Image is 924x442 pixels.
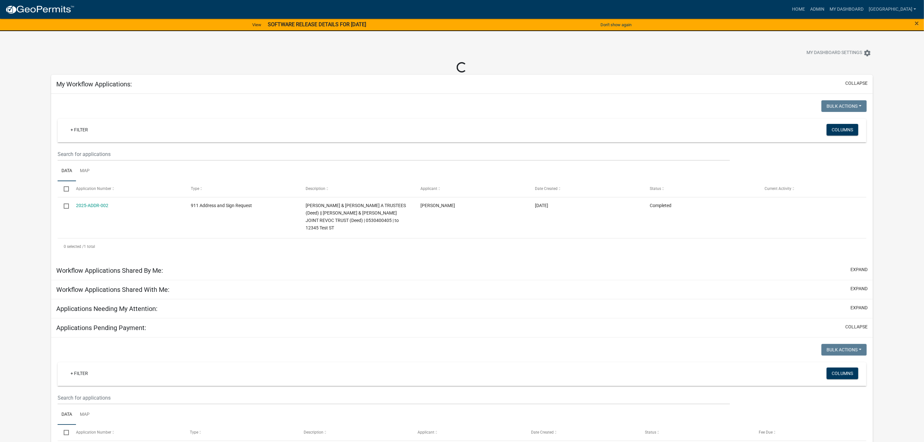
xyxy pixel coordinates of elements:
span: Type [190,430,198,435]
strong: SOFTWARE RELEASE DETAILS FOR [DATE] [268,21,366,28]
datatable-header-cell: Select [58,181,70,197]
a: Data [58,161,76,182]
datatable-header-cell: Select [58,425,70,440]
input: Search for applications [58,391,730,404]
span: Description [306,186,325,191]
datatable-header-cell: Fee Due [753,425,866,440]
button: expand [851,285,868,292]
datatable-header-cell: Current Activity [758,181,873,197]
button: Columns [827,124,858,136]
span: Fee Due [759,430,773,435]
datatable-header-cell: Description [299,181,414,197]
a: [GEOGRAPHIC_DATA] [866,3,919,16]
datatable-header-cell: Application Number [70,425,184,440]
span: Type [191,186,199,191]
div: collapse [51,94,873,261]
span: Application Number [76,430,111,435]
h5: My Workflow Applications: [56,80,132,88]
datatable-header-cell: Description [298,425,411,440]
span: Date Created [535,186,558,191]
a: 2025-ADDR-002 [76,203,108,208]
button: Bulk Actions [821,100,867,112]
datatable-header-cell: Status [639,425,753,440]
span: Completed [650,203,671,208]
h5: Applications Pending Payment: [56,324,146,332]
span: My Dashboard Settings [807,49,862,57]
a: Data [58,404,76,425]
a: + Filter [65,368,93,379]
span: Application Number [76,186,111,191]
button: collapse [845,324,868,330]
span: Description [304,430,323,435]
span: 911 Address and Sign Request [191,203,252,208]
i: settings [864,49,871,57]
span: ZIEL, ERIC R & CAROL A TRUSTEES (Deed) || ZIEL, ERIC & CAROL JOINT REVOC TRUST (Deed) | 053040040... [306,203,406,230]
datatable-header-cell: Status [644,181,758,197]
span: Applicant [420,186,437,191]
span: Status [650,186,661,191]
span: × [915,19,919,28]
datatable-header-cell: Type [185,181,299,197]
button: expand [851,304,868,311]
datatable-header-cell: Date Created [525,425,639,440]
a: My Dashboard [827,3,866,16]
button: Close [915,19,919,27]
a: Admin [808,3,827,16]
a: Home [789,3,808,16]
span: 0 selected / [64,244,84,249]
a: Map [76,161,93,182]
div: 1 total [58,238,866,255]
button: Don't show again [598,19,634,30]
button: My Dashboard Settingssettings [801,47,876,59]
datatable-header-cell: Applicant [414,181,529,197]
button: collapse [845,80,868,87]
span: Marcus Amman [420,203,455,208]
button: Columns [827,368,858,379]
h5: Workflow Applications Shared With Me: [56,286,169,293]
h5: Workflow Applications Shared By Me: [56,267,163,274]
datatable-header-cell: Applicant [411,425,525,440]
a: Map [76,404,93,425]
h5: Applications Needing My Attention: [56,305,158,313]
button: expand [851,266,868,273]
datatable-header-cell: Type [184,425,298,440]
button: Bulk Actions [821,344,867,356]
span: Applicant [418,430,434,435]
a: View [250,19,264,30]
a: + Filter [65,124,93,136]
span: 08/04/2025 [535,203,549,208]
input: Search for applications [58,148,730,161]
datatable-header-cell: Date Created [529,181,644,197]
span: Current Activity [765,186,791,191]
datatable-header-cell: Application Number [70,181,185,197]
span: Date Created [531,430,554,435]
span: Status [645,430,656,435]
